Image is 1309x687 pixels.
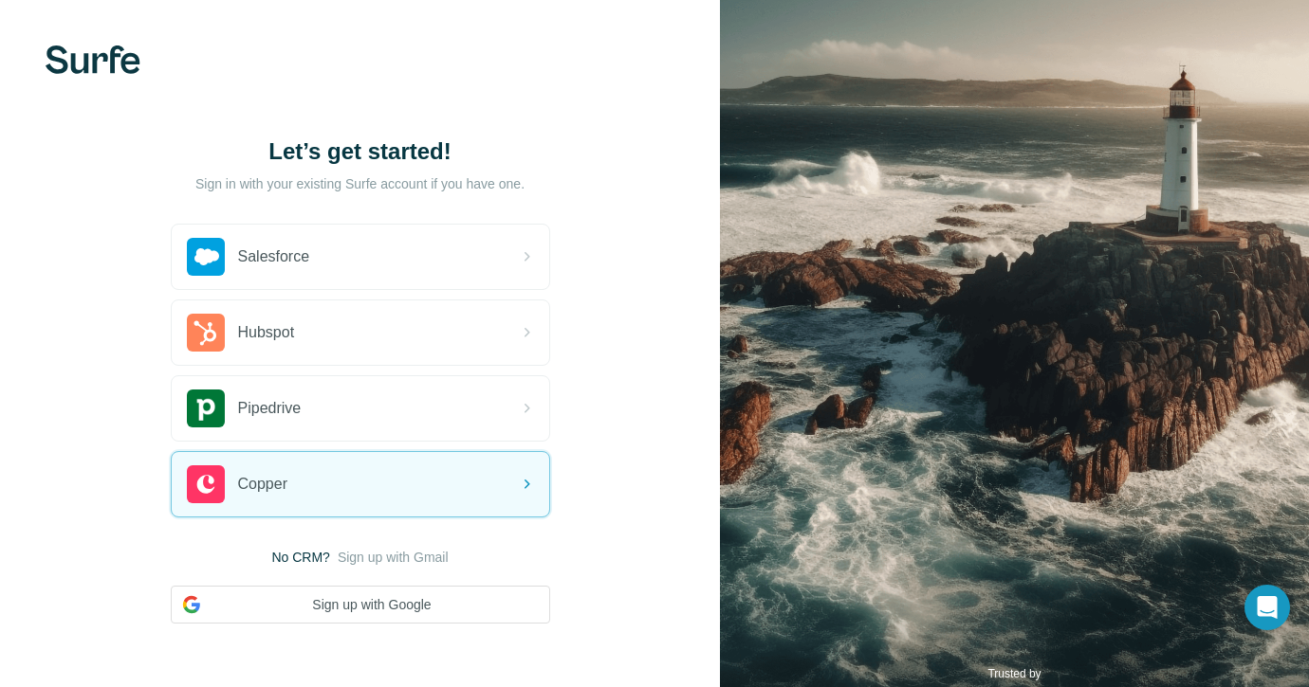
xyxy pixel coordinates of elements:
img: copper's logo [187,465,225,503]
p: Trusted by [987,665,1041,682]
p: Sign in with your existing Surfe account if you have one. [195,174,525,193]
div: Open Intercom Messenger [1244,585,1290,630]
span: Pipedrive [238,397,302,420]
span: Copper [238,473,287,496]
h1: Let’s get started! [171,136,550,167]
img: Surfe's logo [46,45,140,74]
button: Sign up with Gmail [338,548,449,567]
button: Sign up with Google [171,586,550,624]
img: pipedrive's logo [187,389,225,427]
img: hubspot's logo [187,314,225,352]
img: salesforce's logo [187,238,225,276]
span: Hubspot [238,321,295,344]
span: Salesforce [238,245,310,268]
span: No CRM? [271,548,329,567]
